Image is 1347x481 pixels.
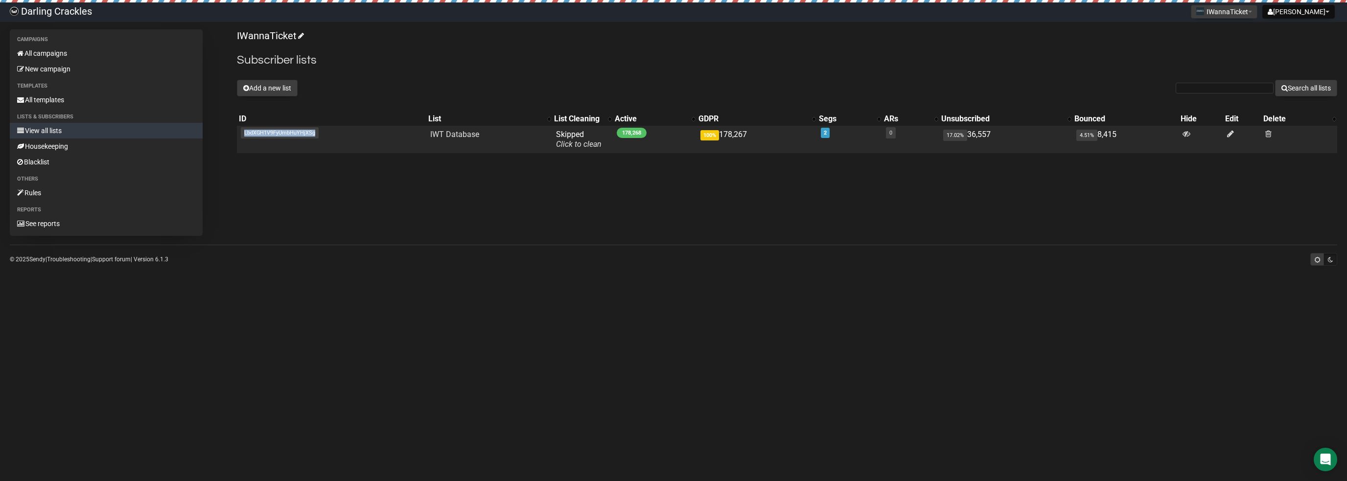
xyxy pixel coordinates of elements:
[47,256,91,263] a: Troubleshooting
[10,204,203,216] li: Reports
[1181,114,1221,124] div: Hide
[430,130,479,139] a: IWT Database
[941,114,1063,124] div: Unsubscribed
[700,130,719,140] span: 100%
[697,112,817,126] th: GDPR: No sort applied, activate to apply an ascending sort
[10,138,203,154] a: Housekeeping
[884,114,929,124] div: ARs
[698,114,807,124] div: GDPR
[1191,5,1257,19] button: IWannaTicket
[939,126,1072,153] td: 36,557
[10,185,203,201] a: Rules
[1074,114,1177,124] div: Bounced
[1261,112,1337,126] th: Delete: No sort applied, activate to apply an ascending sort
[819,114,872,124] div: Segs
[10,34,203,46] li: Campaigns
[237,80,298,96] button: Add a new list
[697,126,817,153] td: 178,267
[10,61,203,77] a: New campaign
[239,114,425,124] div: ID
[10,173,203,185] li: Others
[1223,112,1261,126] th: Edit: No sort applied, sorting is disabled
[552,112,613,126] th: List Cleaning: No sort applied, activate to apply an ascending sort
[29,256,46,263] a: Sendy
[882,112,939,126] th: ARs: No sort applied, activate to apply an ascending sort
[817,112,882,126] th: Segs: No sort applied, activate to apply an ascending sort
[10,154,203,170] a: Blacklist
[613,112,697,126] th: Active: No sort applied, activate to apply an ascending sort
[1179,112,1223,126] th: Hide: No sort applied, sorting is disabled
[1072,126,1179,153] td: 8,415
[1076,130,1097,141] span: 4.51%
[10,111,203,123] li: Lists & subscribers
[237,51,1337,69] h2: Subscriber lists
[615,114,687,124] div: Active
[554,114,603,124] div: List Cleaning
[556,139,602,149] a: Click to clean
[617,128,647,138] span: 178,268
[428,114,542,124] div: List
[1314,448,1337,471] div: Open Intercom Messenger
[1225,114,1259,124] div: Edit
[10,46,203,61] a: All campaigns
[10,7,19,16] img: a5199ef85a574f23c5d8dbdd0683af66
[1275,80,1337,96] button: Search all lists
[1262,5,1335,19] button: [PERSON_NAME]
[889,130,892,136] a: 0
[10,80,203,92] li: Templates
[92,256,131,263] a: Support forum
[10,254,168,265] p: © 2025 | | | Version 6.1.3
[1196,7,1204,15] img: 1.png
[939,112,1072,126] th: Unsubscribed: No sort applied, activate to apply an ascending sort
[824,130,827,136] a: 2
[10,216,203,231] a: See reports
[943,130,967,141] span: 17.02%
[237,30,302,42] a: IWannaTicket
[241,127,319,138] span: LbdXGH1V9FyUmbHuYHjXSg
[10,92,203,108] a: All templates
[237,112,427,126] th: ID: No sort applied, sorting is disabled
[1072,112,1179,126] th: Bounced: No sort applied, sorting is disabled
[426,112,552,126] th: List: No sort applied, activate to apply an ascending sort
[10,123,203,138] a: View all lists
[1263,114,1327,124] div: Delete
[556,130,602,149] span: Skipped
